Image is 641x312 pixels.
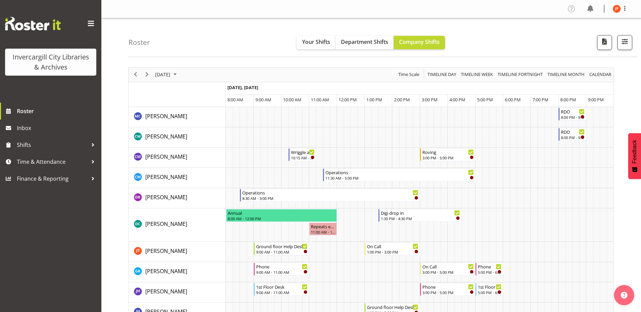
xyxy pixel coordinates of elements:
a: [PERSON_NAME] [145,193,187,201]
div: 9:00 AM - 11:00 AM [256,269,307,275]
div: Grace Roscoe-Squires"s event - Phone Begin From Monday, September 22, 2025 at 5:00:00 PM GMT+12:0... [475,263,503,276]
div: 1:30 PM - 4:30 PM [381,216,460,221]
div: RDO [561,108,585,115]
div: September 22, 2025 [153,68,181,82]
span: Time Scale [398,70,420,79]
a: [PERSON_NAME] [145,173,187,181]
span: [PERSON_NAME] [145,112,187,120]
div: 10:15 AM - 11:15 AM [291,155,315,160]
button: Company Shifts [394,36,445,49]
div: 8:30 AM - 3:00 PM [242,196,418,201]
div: Ground floor Help Desk [367,304,418,310]
a: [PERSON_NAME] [145,267,187,275]
div: 1:00 PM - 3:00 PM [367,249,418,255]
div: 11:30 AM - 5:00 PM [325,175,474,181]
div: Wriggle and Rhyme [291,149,315,155]
button: Timeline Week [460,70,494,79]
span: 11:00 AM [311,97,329,103]
div: Cindy Mulrooney"s event - Operations Begin From Monday, September 22, 2025 at 11:30:00 AM GMT+12:... [323,168,475,181]
div: Grace Roscoe-Squires"s event - Phone Begin From Monday, September 22, 2025 at 9:00:00 AM GMT+12:0... [254,263,309,276]
a: [PERSON_NAME] [145,247,187,255]
td: Jill Harpur resource [129,282,226,303]
div: 3:00 PM - 5:00 PM [422,290,474,295]
span: 1:00 PM [366,97,382,103]
div: Ground floor Help Desk [256,243,307,250]
div: Jill Harpur"s event - 1st Floor Desk Begin From Monday, September 22, 2025 at 9:00:00 AM GMT+12:0... [254,283,309,296]
span: 7:00 PM [533,97,548,103]
div: Donald Cunningham"s event - Digi drop in Begin From Monday, September 22, 2025 at 1:30:00 PM GMT+... [378,209,462,222]
span: Timeline Week [460,70,494,79]
div: 5:00 PM - 6:00 PM [478,269,501,275]
div: Chamique Mamolo"s event - Roving Begin From Monday, September 22, 2025 at 3:00:00 PM GMT+12:00 En... [420,148,475,161]
span: Finance & Reporting [17,174,88,184]
div: 8:00 PM - 9:00 PM [561,135,585,140]
a: [PERSON_NAME] [145,132,187,140]
div: On Call [422,263,474,270]
div: 3:00 PM - 5:00 PM [422,155,474,160]
span: Time & Attendance [17,157,88,167]
div: Debra Robinson"s event - Operations Begin From Monday, September 22, 2025 at 8:30:00 AM GMT+12:00... [240,189,420,202]
div: Invercargill City Libraries & Archives [12,52,90,72]
span: [DATE] [154,70,171,79]
a: [PERSON_NAME] [145,153,187,161]
div: 11:00 AM - 12:00 PM [311,229,335,235]
button: Month [588,70,613,79]
span: 8:00 PM [560,97,576,103]
span: 3:00 PM [422,97,438,103]
div: Phone [422,283,474,290]
td: Glen Tomlinson resource [129,242,226,262]
span: Timeline Month [547,70,585,79]
div: previous period [130,68,141,82]
span: [PERSON_NAME] [145,133,187,140]
div: Roving [422,149,474,155]
span: [DATE], [DATE] [227,84,258,90]
div: Repeats every [DATE] - [PERSON_NAME] [311,223,335,230]
div: Donald Cunningham"s event - Annual Begin From Monday, September 22, 2025 at 8:00:00 AM GMT+12:00 ... [226,209,337,222]
div: next period [141,68,153,82]
span: calendar [589,70,612,79]
a: [PERSON_NAME] [145,112,187,120]
td: Grace Roscoe-Squires resource [129,262,226,282]
span: Your Shifts [302,38,330,46]
span: Company Shifts [399,38,440,46]
div: 8:00 PM - 9:00 PM [561,114,585,120]
span: 8:00 AM [227,97,243,103]
span: Inbox [17,123,98,133]
img: help-xxl-2.png [621,292,627,298]
div: Jill Harpur"s event - 1st Floor Desk Begin From Monday, September 22, 2025 at 5:00:00 PM GMT+12:0... [475,283,503,296]
span: 6:00 PM [505,97,521,103]
a: [PERSON_NAME] [145,287,187,295]
div: Chamique Mamolo"s event - Wriggle and Rhyme Begin From Monday, September 22, 2025 at 10:15:00 AM ... [289,148,316,161]
div: Grace Roscoe-Squires"s event - On Call Begin From Monday, September 22, 2025 at 3:00:00 PM GMT+12... [420,263,475,276]
div: Aurora Catu"s event - RDO Begin From Monday, September 22, 2025 at 8:00:00 PM GMT+12:00 Ends At M... [559,108,586,121]
div: 9:00 AM - 11:00 AM [256,249,307,255]
span: 10:00 AM [283,97,301,103]
img: Rosterit website logo [5,17,61,30]
h4: Roster [128,38,150,46]
div: 1st Floor Desk [478,283,501,290]
td: Cindy Mulrooney resource [129,168,226,188]
button: Time Scale [397,70,421,79]
span: 2:00 PM [394,97,410,103]
td: Chamique Mamolo resource [129,148,226,168]
div: RDO [561,128,585,135]
button: Previous [131,70,140,79]
div: Catherine Wilson"s event - RDO Begin From Monday, September 22, 2025 at 8:00:00 PM GMT+12:00 Ends... [559,128,586,141]
a: [PERSON_NAME] [145,220,187,228]
span: 12:00 PM [339,97,357,103]
button: Download a PDF of the roster for the current day [597,35,612,50]
button: Timeline Day [426,70,458,79]
div: On Call [367,243,418,250]
td: Debra Robinson resource [129,188,226,208]
div: Glen Tomlinson"s event - On Call Begin From Monday, September 22, 2025 at 1:00:00 PM GMT+12:00 En... [365,242,420,255]
div: Annual [228,209,335,216]
div: 3:00 PM - 5:00 PM [422,269,474,275]
div: Jill Harpur"s event - Phone Begin From Monday, September 22, 2025 at 3:00:00 PM GMT+12:00 Ends At... [420,283,475,296]
div: 5:00 PM - 6:00 PM [478,290,501,295]
span: Timeline Fortnight [497,70,543,79]
div: Donald Cunningham"s event - Repeats every monday - Donald Cunningham Begin From Monday, September... [309,223,337,235]
span: Timeline Day [427,70,457,79]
